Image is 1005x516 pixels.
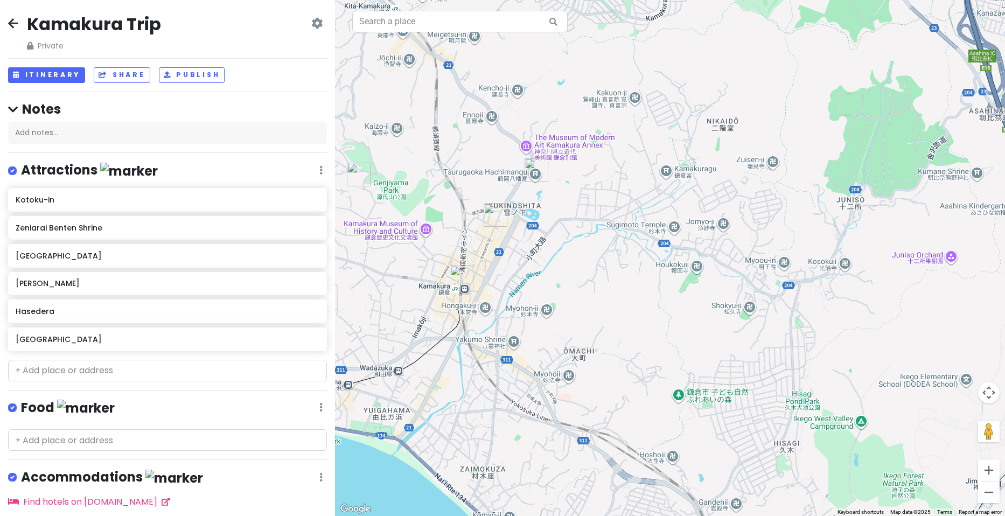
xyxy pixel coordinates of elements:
input: + Add place or address [8,429,327,451]
a: Terms (opens in new tab) [937,509,952,515]
img: marker [145,470,203,486]
h4: Food [21,399,115,417]
button: Map camera controls [978,382,1000,403]
a: Open this area in Google Maps (opens a new window) [338,502,373,516]
h6: [GEOGRAPHIC_DATA] [16,251,319,261]
div: Komachi Street [484,203,507,227]
button: Zoom in [978,459,1000,481]
div: Kamakura Station [450,266,473,289]
div: Add notes... [8,122,327,144]
input: Search a place [352,11,568,32]
h6: Zeniarai Benten Shrine [16,223,319,233]
img: marker [100,163,158,179]
h6: [PERSON_NAME] [16,278,319,288]
h6: Hasedera [16,306,319,316]
button: Zoom out [978,482,1000,503]
h4: Attractions [21,162,158,179]
div: Zeniarai Benten Shrine [347,163,371,186]
h6: [GEOGRAPHIC_DATA] [16,334,319,344]
img: marker [57,400,115,416]
button: Share [94,67,150,83]
button: Drag Pegman onto the map to open Street View [978,421,1000,442]
h2: Kamakura Trip [27,13,161,36]
h4: Notes [8,101,327,117]
button: Publish [159,67,225,83]
button: Itinerary [8,67,85,83]
button: Keyboard shortcuts [837,508,884,516]
a: Find hotels on [DOMAIN_NAME] [8,496,170,508]
a: Report a map error [959,509,1002,515]
div: Tsurugaoka Hachimangu [525,158,548,182]
input: + Add place or address [8,360,327,381]
h6: Kotoku-in [16,195,319,205]
img: Google [338,502,373,516]
span: Map data ©2025 [890,509,931,515]
span: Private [27,40,161,52]
h4: Accommodations [21,469,203,486]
